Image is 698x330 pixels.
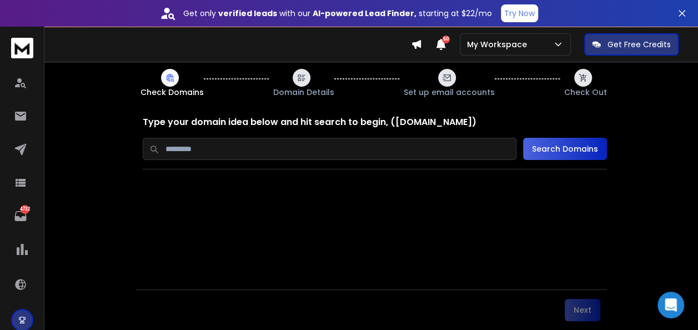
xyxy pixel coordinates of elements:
p: Get Free Credits [607,39,671,50]
span: Check Domains [140,87,204,98]
h2: Type your domain idea below and hit search to begin, ([DOMAIN_NAME]) [143,116,607,129]
a: 4732 [9,205,32,227]
p: Get only with our starting at $22/mo [183,8,492,19]
span: Set up email accounts [404,87,495,98]
img: logo [11,38,33,58]
button: Try Now [501,4,538,22]
strong: AI-powered Lead Finder, [313,8,416,19]
div: Open Intercom Messenger [657,292,684,318]
strong: verified leads [218,8,277,19]
button: Get Free Credits [584,33,679,56]
span: Domain Details [273,87,334,98]
span: 50 [442,36,450,43]
span: Check Out [564,87,607,98]
p: 4732 [21,205,29,214]
p: My Workspace [467,39,531,50]
button: Search Domains [523,138,607,160]
p: Try Now [504,8,535,19]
